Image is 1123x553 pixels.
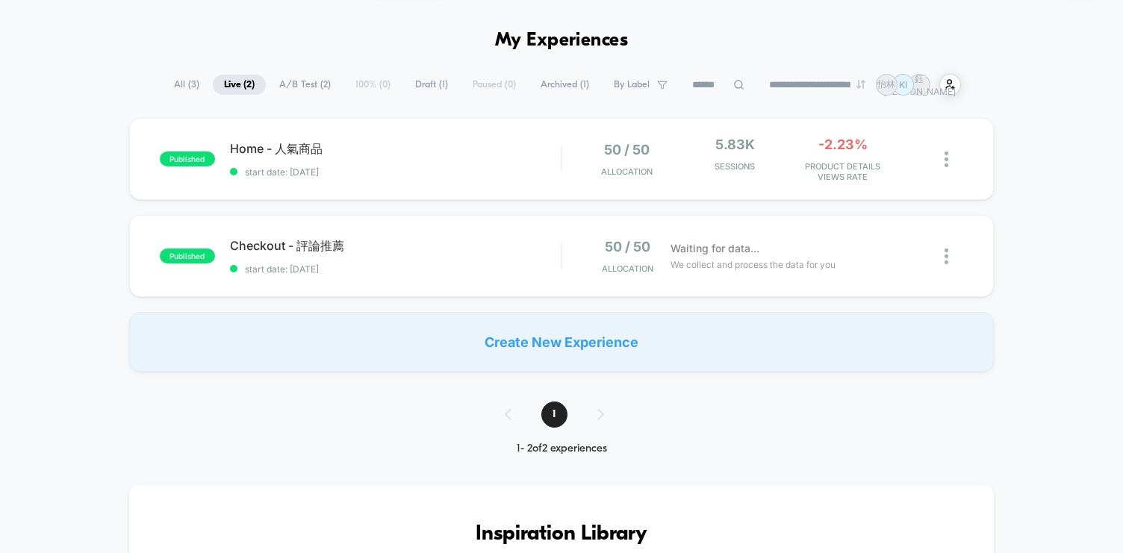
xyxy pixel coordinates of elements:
[541,402,567,428] span: 1
[792,161,892,182] span: PRODUCT DETAILS VIEWS RATE
[605,239,650,254] span: 50 / 50
[818,137,868,152] span: -2.23%
[877,78,895,91] p: 怡林
[945,151,948,167] img: close
[230,141,561,157] span: Home - 人氣商品
[230,238,561,254] span: Checkout - 評論推薦
[715,137,755,152] span: 5.83k
[945,249,948,264] img: close
[404,75,459,95] span: Draft ( 1 )
[129,312,994,372] div: Create New Experience
[899,79,907,90] p: KI
[602,263,653,274] span: Allocation
[490,443,634,455] div: 1 - 2 of 2 experiences
[495,30,629,51] h1: My Experiences
[230,263,561,275] span: start date: [DATE]
[883,73,956,97] p: 鈺[PERSON_NAME]
[614,79,650,90] span: By Label
[230,166,561,178] span: start date: [DATE]
[268,75,342,95] span: A/B Test ( 2 )
[529,75,600,95] span: Archived ( 1 )
[604,142,650,157] span: 50 / 50
[685,161,785,172] span: Sessions
[213,75,266,95] span: Live ( 2 )
[856,80,865,89] img: end
[163,75,211,95] span: All ( 3 )
[174,522,949,546] h3: Inspiration Library
[160,249,215,263] span: published
[671,257,836,272] span: We collect and process the data for you
[160,151,215,166] span: published
[601,166,653,177] span: Allocation
[671,240,759,257] span: Waiting for data...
